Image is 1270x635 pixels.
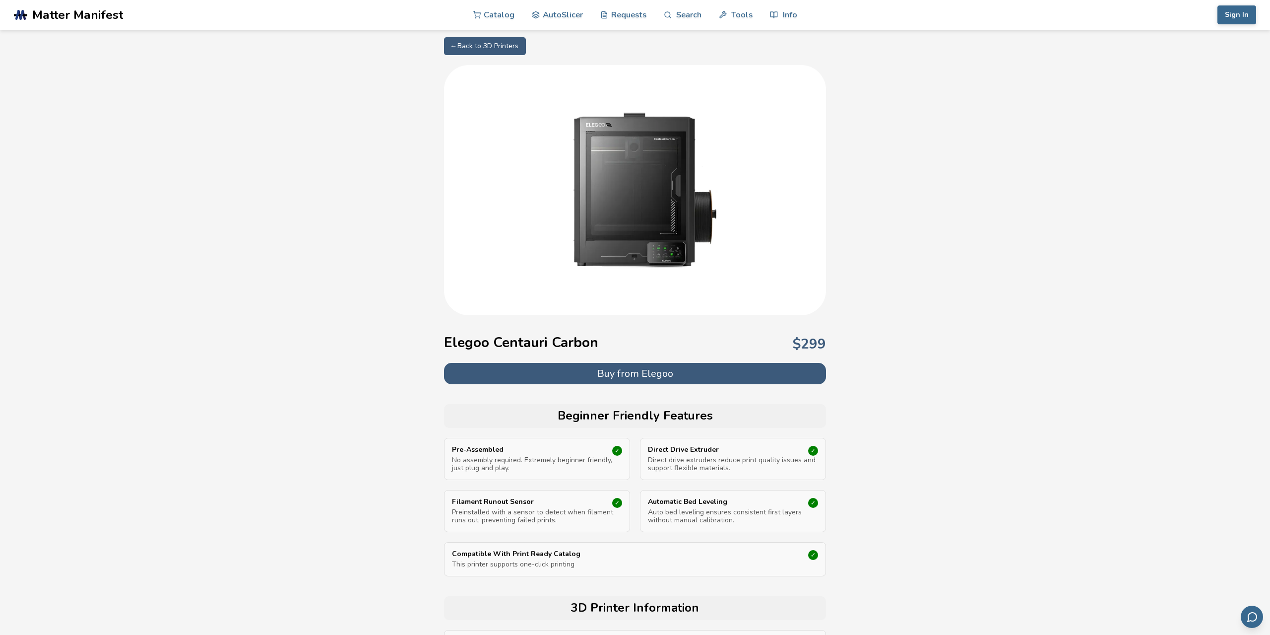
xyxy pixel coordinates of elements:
[452,446,597,454] p: Pre-Assembled
[449,601,821,615] h2: 3D Printer Information
[648,446,793,454] p: Direct Drive Extruder
[452,550,818,568] a: Compatible With Print Ready CatalogThis printer supports one-click printing✓
[648,498,793,506] p: Automatic Bed Leveling
[1217,5,1256,24] button: Sign In
[444,335,598,351] h1: Elegoo Centauri Carbon
[808,550,818,560] div: ✓
[444,363,826,384] button: Buy from Elegoo
[452,456,622,472] p: No assembly required. Extremely beginner friendly, just plug and play.
[444,37,526,55] a: ← Back to 3D Printers
[808,446,818,456] div: ✓
[452,561,818,568] p: This printer supports one-click printing
[452,498,597,506] p: Filament Runout Sensor
[449,409,821,423] h2: Beginner Friendly Features
[612,498,622,508] div: ✓
[452,508,622,524] p: Preinstalled with a sensor to detect when filament runs out, preventing failed prints.
[648,456,818,472] p: Direct drive extruders reduce print quality issues and support flexible materials.
[32,8,123,22] span: Matter Manifest
[1241,606,1263,628] button: Send feedback via email
[612,446,622,456] div: ✓
[793,336,826,352] p: $ 299
[648,508,818,524] p: Auto bed leveling ensures consistent first layers without manual calibration.
[452,550,763,558] p: Compatible With Print Ready Catalog
[808,498,818,508] div: ✓
[536,90,734,288] img: Elegoo Centauri Carbon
